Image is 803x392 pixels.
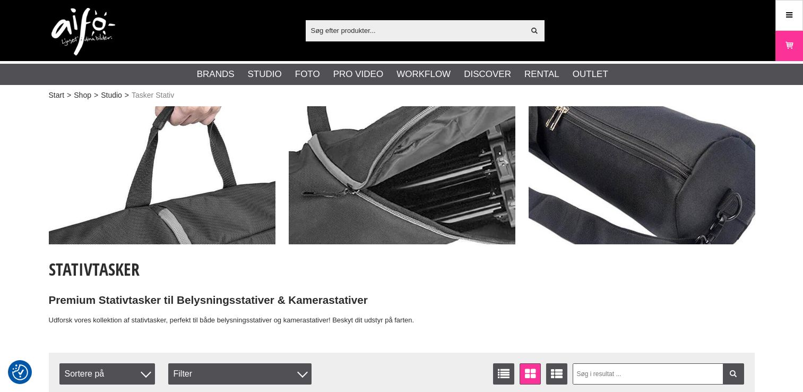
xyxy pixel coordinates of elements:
a: Filtrer [723,363,744,385]
a: Foto [295,67,320,81]
a: Studio [248,67,282,81]
img: Revisit consent button [12,364,28,380]
span: > [94,90,98,101]
a: Start [49,90,65,101]
p: Udforsk vores kollektion af stativtasker, perfekt til både belysningsstativer og kamerastativer! ... [49,315,456,326]
h1: Stativtasker [49,258,456,281]
input: Søg efter produkter... [306,22,525,38]
a: Workflow [396,67,451,81]
a: Outlet [573,67,608,81]
a: Udvid liste [546,363,567,385]
a: Rental [524,67,559,81]
a: Discover [464,67,511,81]
h2: Premium Stativtasker til Belysningsstativer & Kamerastativer [49,293,456,308]
input: Søg i resultat ... [573,363,744,385]
a: Vinduevisning [520,363,541,385]
a: Brands [197,67,235,81]
a: Studio [101,90,122,101]
a: Pro Video [333,67,383,81]
img: Annonce:002 ban-standbag-03.jpg [289,106,515,244]
a: Vis liste [493,363,514,385]
a: Shop [74,90,91,101]
button: Samtykkepræferencer [12,363,28,382]
img: Annonce:001 ban-standbag-01.jpg [49,106,275,244]
img: Annonce:003 ban-standbag-07.jpg [529,106,755,244]
span: > [67,90,71,101]
span: Sortere på [59,363,155,385]
img: logo.png [51,8,115,56]
div: Filter [168,363,312,385]
span: Tasker Stativ [132,90,174,101]
span: > [125,90,129,101]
